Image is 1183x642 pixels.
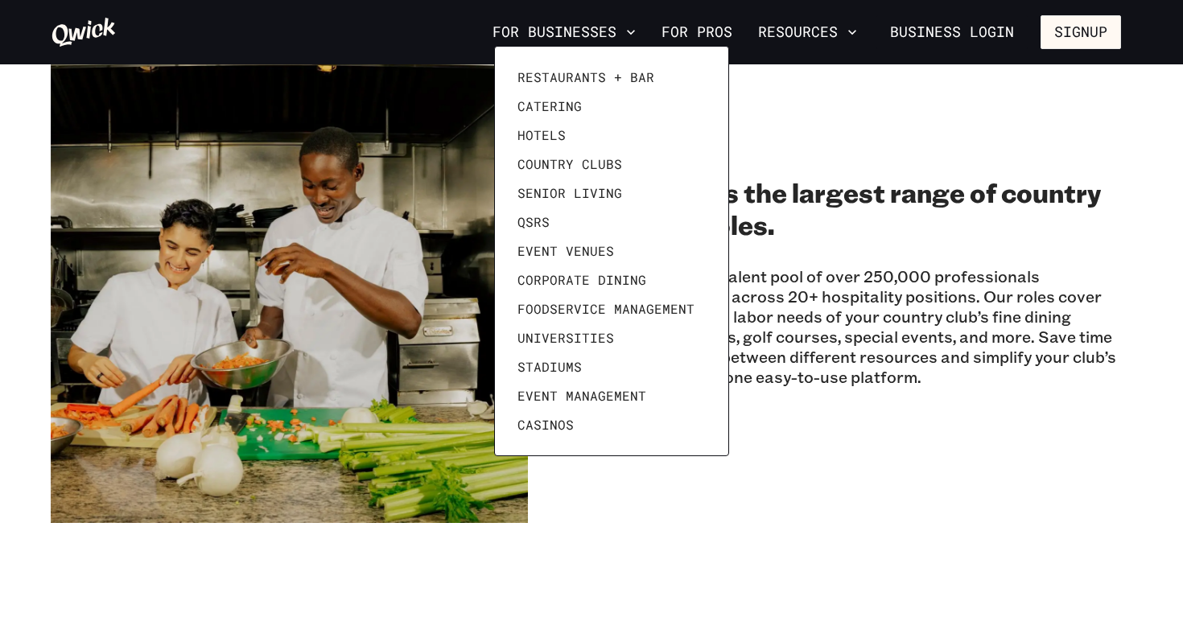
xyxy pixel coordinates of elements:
[517,388,646,404] span: Event Management
[517,127,566,143] span: Hotels
[517,359,582,375] span: Stadiums
[517,272,646,288] span: Corporate Dining
[517,330,614,346] span: Universities
[517,417,574,433] span: Casinos
[517,185,622,201] span: Senior Living
[517,301,695,317] span: Foodservice Management
[517,214,550,230] span: QSRs
[517,243,614,259] span: Event Venues
[517,98,582,114] span: Catering
[517,69,654,85] span: Restaurants + Bar
[517,156,622,172] span: Country Clubs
